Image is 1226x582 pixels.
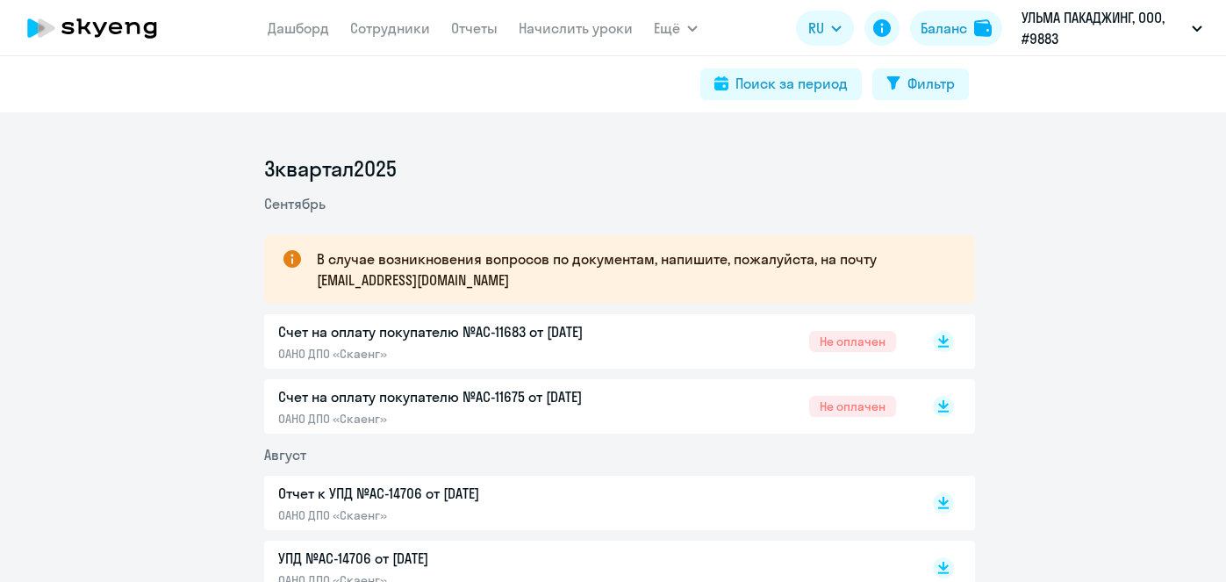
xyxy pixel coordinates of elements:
p: УЛЬМА ПАКАДЖИНГ, ООО, #9883 [1022,7,1185,49]
button: Поиск за период [700,68,862,100]
span: Не оплачен [809,331,896,352]
button: Балансbalance [910,11,1002,46]
button: Фильтр [872,68,969,100]
li: 3 квартал 2025 [264,154,975,183]
p: ОАНО ДПО «Скаенг» [278,346,647,362]
p: В случае возникновения вопросов по документам, напишите, пожалуйста, на почту [EMAIL_ADDRESS][DOM... [317,248,943,291]
span: Сентябрь [264,195,326,212]
div: Поиск за период [735,73,848,94]
p: Счет на оплату покупателю №AC-11683 от [DATE] [278,321,647,342]
a: Счет на оплату покупателю №AC-11675 от [DATE]ОАНО ДПО «Скаенг»Не оплачен [278,386,896,427]
p: ОАНО ДПО «Скаенг» [278,411,647,427]
span: RU [808,18,824,39]
div: Баланс [921,18,967,39]
span: Не оплачен [809,396,896,417]
p: ОАНО ДПО «Скаенг» [278,507,647,523]
button: RU [796,11,854,46]
button: УЛЬМА ПАКАДЖИНГ, ООО, #9883 [1013,7,1211,49]
a: Отчеты [451,19,498,37]
p: Счет на оплату покупателю №AC-11675 от [DATE] [278,386,647,407]
div: Фильтр [907,73,955,94]
span: Август [264,446,306,463]
a: Отчет к УПД №AC-14706 от [DATE]ОАНО ДПО «Скаенг» [278,483,896,523]
p: УПД №AC-14706 от [DATE] [278,548,647,569]
a: Счет на оплату покупателю №AC-11683 от [DATE]ОАНО ДПО «Скаенг»Не оплачен [278,321,896,362]
a: Начислить уроки [519,19,633,37]
a: Дашборд [268,19,329,37]
a: Сотрудники [350,19,430,37]
button: Ещё [654,11,698,46]
span: Ещё [654,18,680,39]
img: balance [974,19,992,37]
p: Отчет к УПД №AC-14706 от [DATE] [278,483,647,504]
